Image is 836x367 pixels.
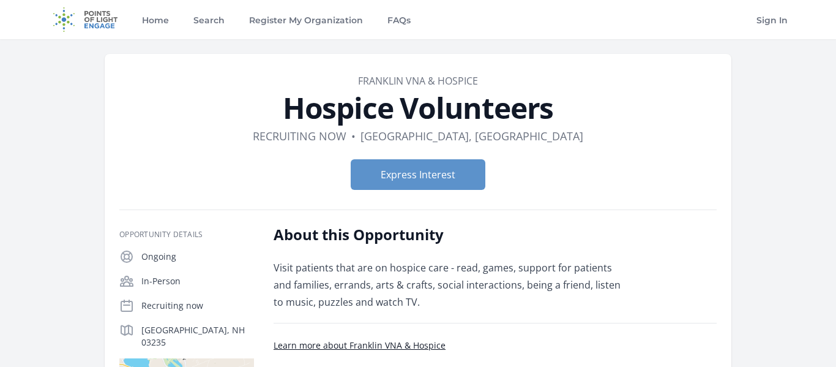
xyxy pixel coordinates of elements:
[119,93,717,123] h1: Hospice Volunteers
[360,127,583,145] dd: [GEOGRAPHIC_DATA], [GEOGRAPHIC_DATA]
[351,159,485,190] button: Express Interest
[141,251,254,263] p: Ongoing
[274,225,632,244] h2: About this Opportunity
[253,127,346,145] dd: Recruiting now
[141,300,254,312] p: Recruiting now
[141,275,254,287] p: In-Person
[358,74,478,88] a: Franklin VNA & Hospice
[274,339,446,351] a: Learn more about Franklin VNA & Hospice
[119,230,254,240] h3: Opportunity Details
[351,127,356,145] div: •
[141,324,254,349] p: [GEOGRAPHIC_DATA], NH 03235
[274,259,632,311] p: Visit patients that are on hospice care - read, games, support for patients and families, errands...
